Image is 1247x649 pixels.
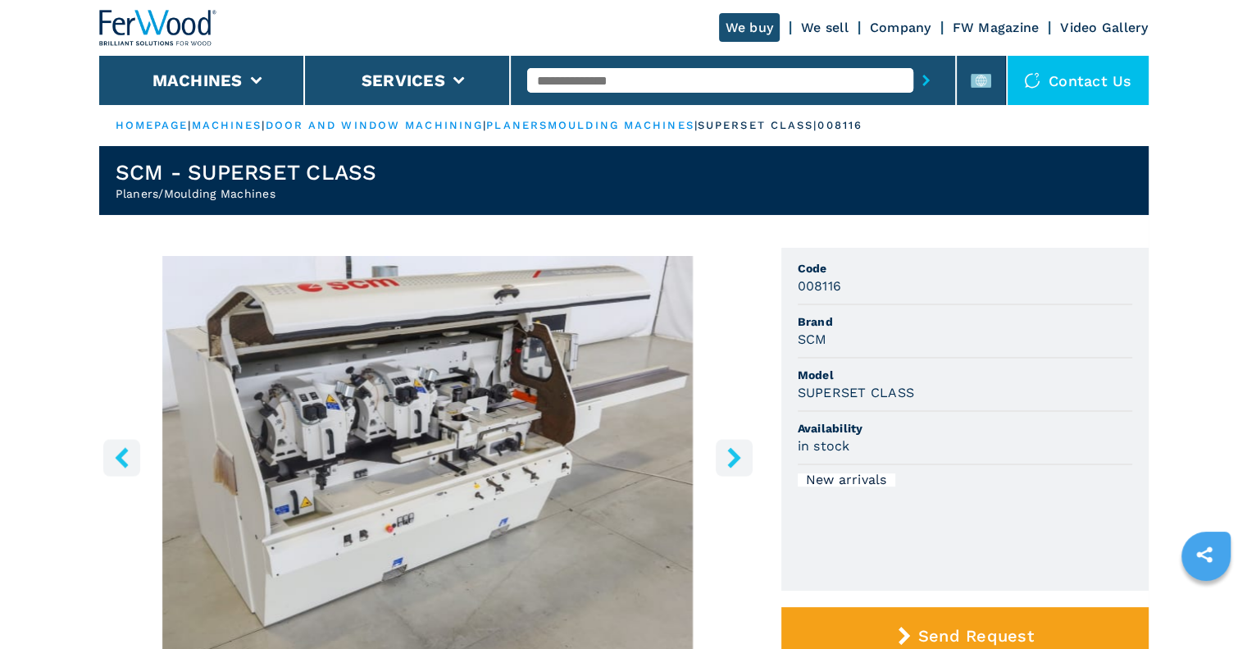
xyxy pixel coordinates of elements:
[798,436,850,455] h3: in stock
[1177,575,1235,637] iframe: Chat
[913,62,939,99] button: submit-button
[801,20,849,35] a: We sell
[1024,72,1040,89] img: Contact us
[953,20,1040,35] a: FW Magazine
[798,383,915,402] h3: SUPERSET CLASS
[798,330,827,349] h3: SCM
[116,159,377,185] h1: SCM - SUPERSET CLASS
[798,367,1132,383] span: Model
[116,119,189,131] a: HOMEPAGE
[798,260,1132,277] span: Code
[1060,20,1148,35] a: Video Gallery
[116,185,377,202] h2: Planers/Moulding Machines
[192,119,262,131] a: machines
[798,420,1132,436] span: Availability
[798,313,1132,330] span: Brand
[99,10,217,46] img: Ferwood
[918,626,1034,646] span: Send Request
[694,119,698,131] span: |
[483,119,486,131] span: |
[719,13,781,42] a: We buy
[870,20,931,35] a: Company
[798,473,895,487] div: New arrivals
[188,119,191,131] span: |
[698,118,818,133] p: superset class |
[152,71,243,90] button: Machines
[1184,534,1225,575] a: sharethis
[716,439,753,476] button: right-button
[1008,56,1149,105] div: Contact us
[817,118,862,133] p: 008116
[798,277,842,295] h3: 008116
[103,439,140,476] button: left-button
[362,71,445,90] button: Services
[486,119,694,131] a: planersmoulding machines
[266,119,484,131] a: door and window machining
[262,119,265,131] span: |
